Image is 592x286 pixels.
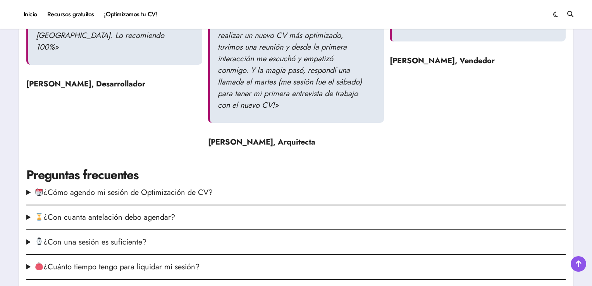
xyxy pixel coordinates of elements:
img: 👛 [35,262,43,270]
a: ¡Optimizamos tu CV! [99,4,162,25]
h2: Preguntas frecuentes [26,166,566,184]
summary: ¿Con cuanta antelación debo agendar? [26,212,566,223]
img: 📆 [35,188,43,196]
summary: ¿Con una sesión es suficiente? [26,236,566,248]
img: ⌛ [35,213,43,221]
a: Inicio [19,4,42,25]
strong: [PERSON_NAME], Arquitecta [208,136,315,148]
img: ⌚ [35,238,43,245]
strong: [PERSON_NAME], Vendedor [390,55,495,66]
a: Recursos gratuitos [42,4,99,25]
summary: ¿Cuánto tiempo tengo para liquidar mi sesión? [26,261,566,273]
strong: [PERSON_NAME], Desarrollador [26,78,145,90]
summary: ¿Cómo agendo mi sesión de Optimización de CV? [26,187,566,198]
